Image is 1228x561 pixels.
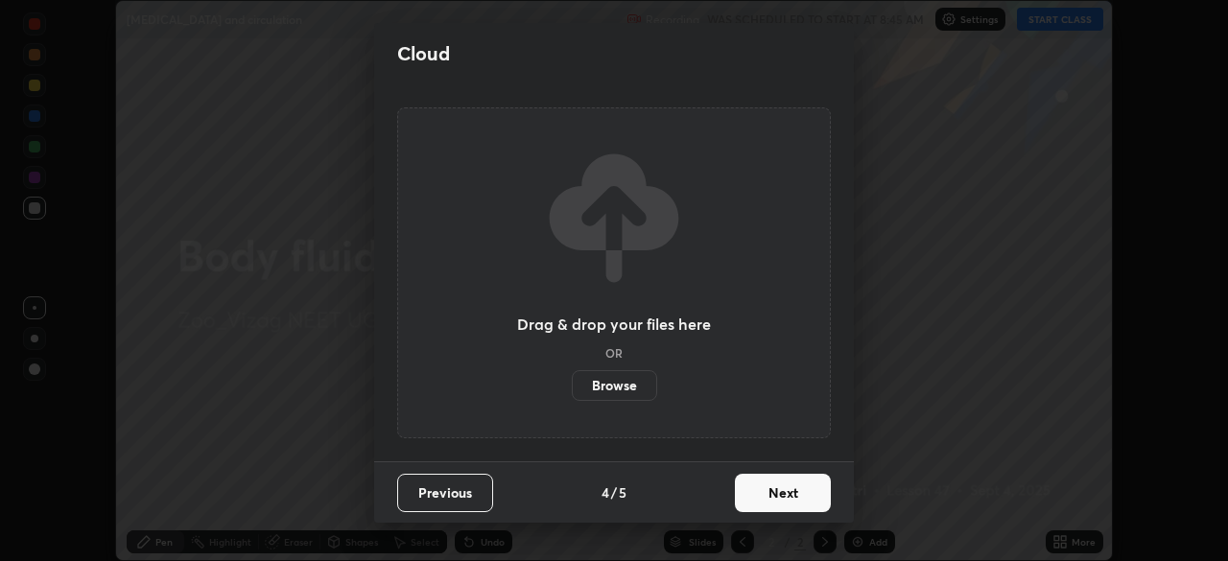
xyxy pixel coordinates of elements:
[611,482,617,503] h4: /
[602,482,609,503] h4: 4
[735,474,831,512] button: Next
[397,474,493,512] button: Previous
[517,316,711,332] h3: Drag & drop your files here
[397,41,450,66] h2: Cloud
[619,482,626,503] h4: 5
[605,347,623,359] h5: OR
